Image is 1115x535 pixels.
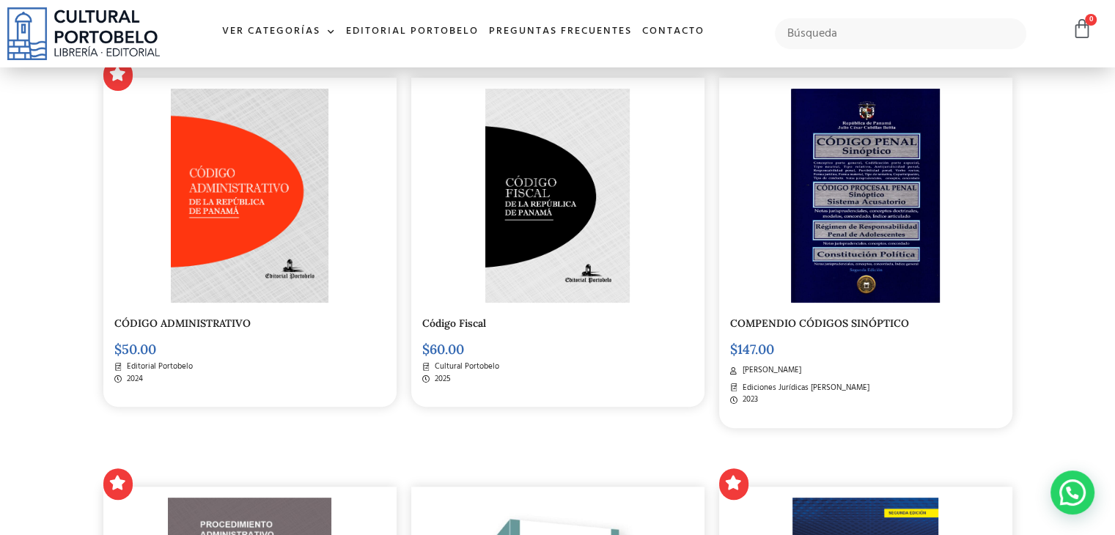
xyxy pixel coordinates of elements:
[739,394,758,406] span: 2023
[637,16,710,48] a: Contacto
[1085,14,1097,26] span: 0
[217,16,341,48] a: Ver Categorías
[114,317,251,330] a: CÓDIGO ADMINISTRATIVO
[739,382,869,394] span: Ediciones Jurídicas [PERSON_NAME]
[171,89,329,303] img: CODIGO 05 PORTADA ADMINISTRATIVO _Mesa de trabajo 1-01
[791,89,939,303] img: img20230608_15401729
[422,317,486,330] a: Código Fiscal
[123,373,143,385] span: 2024
[123,361,193,373] span: Editorial Portobelo
[485,89,629,303] img: CD-000-PORTADA-CODIGO-FISCAL
[1072,18,1092,40] a: 0
[730,341,774,358] bdi: 147.00
[775,18,1026,49] input: Búsqueda
[739,364,801,377] span: [PERSON_NAME]
[422,341,430,358] span: $
[422,341,464,358] bdi: 60.00
[431,361,499,373] span: Cultural Portobelo
[431,373,451,385] span: 2025
[114,341,156,358] bdi: 50.00
[341,16,484,48] a: Editorial Portobelo
[730,341,737,358] span: $
[730,317,909,330] a: COMPENDIO CÓDIGOS SINÓPTICO
[114,341,122,358] span: $
[484,16,637,48] a: Preguntas frecuentes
